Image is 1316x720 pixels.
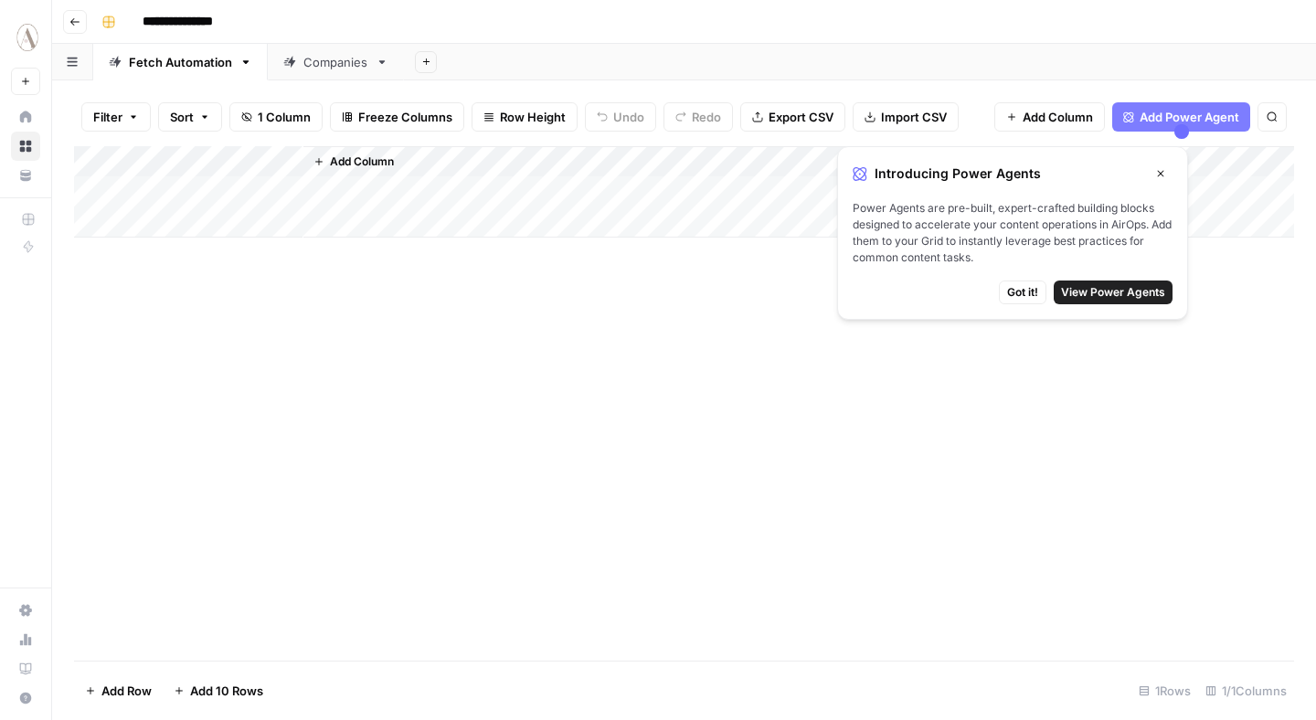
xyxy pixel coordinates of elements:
span: Redo [692,108,721,126]
span: Row Height [500,108,566,126]
button: Export CSV [740,102,845,132]
button: Got it! [999,281,1046,304]
span: Export CSV [769,108,833,126]
span: Undo [613,108,644,126]
button: Import CSV [853,102,959,132]
span: Add Column [330,154,394,170]
span: Add Power Agent [1140,108,1239,126]
div: 1/1 Columns [1198,676,1294,705]
span: Freeze Columns [358,108,452,126]
button: View Power Agents [1054,281,1173,304]
button: Row Height [472,102,578,132]
button: Sort [158,102,222,132]
a: Your Data [11,161,40,190]
div: Companies [303,53,368,71]
a: Learning Hub [11,654,40,683]
button: Redo [663,102,733,132]
button: 1 Column [229,102,323,132]
button: Add Column [306,150,401,174]
span: View Power Agents [1061,284,1165,301]
a: Usage [11,625,40,654]
span: Sort [170,108,194,126]
button: Undo [585,102,656,132]
span: Import CSV [881,108,947,126]
span: Power Agents are pre-built, expert-crafted building blocks designed to accelerate your content op... [853,200,1173,266]
span: 1 Column [258,108,311,126]
button: Freeze Columns [330,102,464,132]
button: Add 10 Rows [163,676,274,705]
span: Got it! [1007,284,1038,301]
button: Add Power Agent [1112,102,1250,132]
span: Filter [93,108,122,126]
span: Add 10 Rows [190,682,263,700]
button: Add Column [994,102,1105,132]
div: Introducing Power Agents [853,162,1173,185]
a: Browse [11,132,40,161]
span: Add Row [101,682,152,700]
button: Workspace: Audenticity [11,15,40,60]
a: Fetch Automation [93,44,268,80]
span: Add Column [1023,108,1093,126]
a: Settings [11,596,40,625]
div: 1 Rows [1131,676,1198,705]
a: Companies [268,44,404,80]
button: Filter [81,102,151,132]
a: Home [11,102,40,132]
div: Fetch Automation [129,53,232,71]
button: Help + Support [11,683,40,713]
button: Add Row [74,676,163,705]
img: Audenticity Logo [11,21,44,54]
